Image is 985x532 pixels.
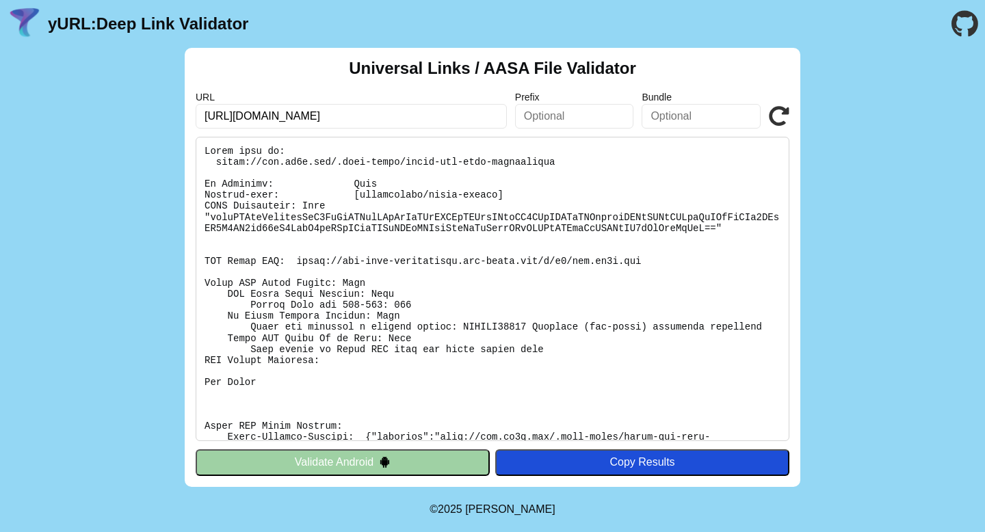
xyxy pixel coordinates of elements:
[196,92,507,103] label: URL
[7,6,42,42] img: yURL Logo
[196,137,789,441] pre: Lorem ipsu do: sitam://con.ad6e.sed/.doei-tempo/incid-utl-etdo-magnaaliqua En Adminimv: Quis Nost...
[515,92,634,103] label: Prefix
[642,104,761,129] input: Optional
[196,449,490,475] button: Validate Android
[48,14,248,34] a: yURL:Deep Link Validator
[495,449,789,475] button: Copy Results
[642,92,761,103] label: Bundle
[379,456,391,468] img: droidIcon.svg
[502,456,783,468] div: Copy Results
[465,503,555,515] a: Michael Ibragimchayev's Personal Site
[438,503,462,515] span: 2025
[430,487,555,532] footer: ©
[196,104,507,129] input: Required
[349,59,636,78] h2: Universal Links / AASA File Validator
[515,104,634,129] input: Optional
